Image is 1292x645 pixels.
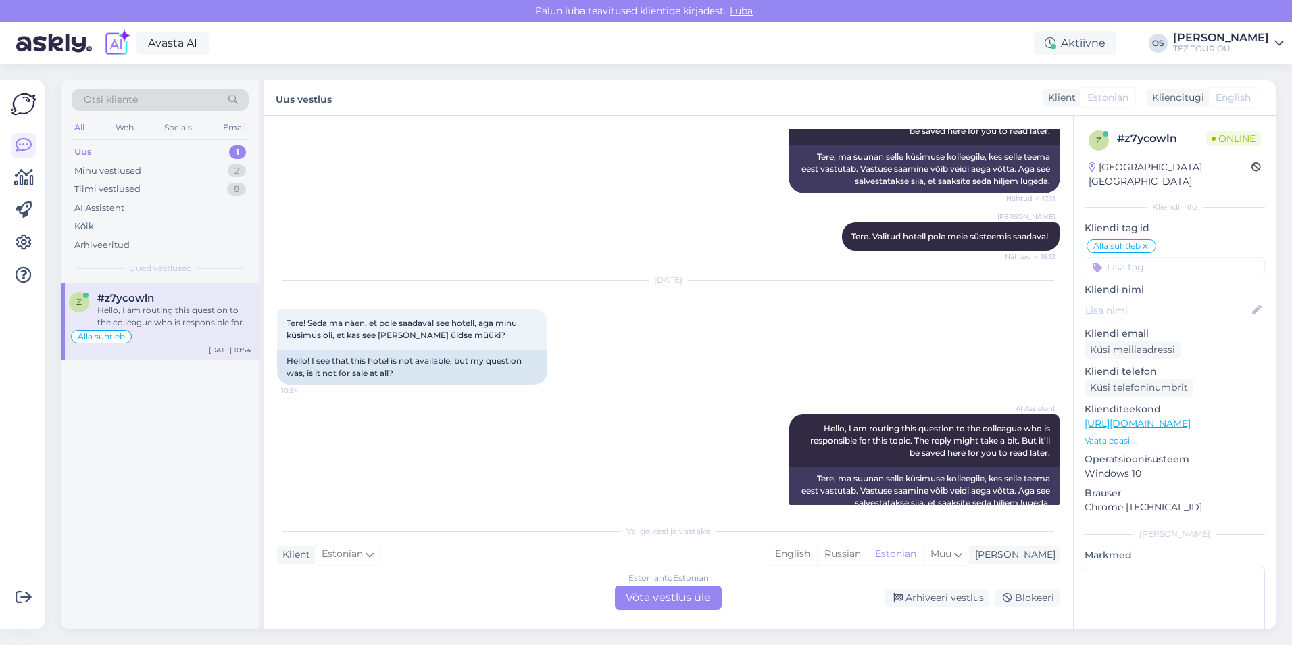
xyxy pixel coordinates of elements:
span: Estonian [322,547,363,562]
p: Märkmed [1085,548,1265,563]
div: Email [220,119,249,137]
div: Tiimi vestlused [74,183,141,196]
span: z [1096,135,1101,145]
p: Operatsioonisüsteem [1085,452,1265,467]
div: Web [113,119,136,137]
span: #z7ycowln [97,292,154,304]
a: Avasta AI [136,32,209,55]
span: Tere. Valitud hotell pole meie süsteemis saadaval. [851,231,1050,241]
a: [PERSON_NAME]TEZ TOUR OÜ [1173,32,1284,54]
input: Lisa tag [1085,257,1265,277]
span: Nähtud ✓ 18:12 [1005,252,1055,262]
div: Valige keel ja vastake [277,525,1060,537]
div: Võta vestlus üle [615,586,722,610]
span: AI Assistent [1005,404,1055,414]
div: Arhiveeri vestlus [885,589,989,607]
label: Uus vestlus [276,89,332,107]
span: Otsi kliente [84,93,138,107]
div: Küsi meiliaadressi [1085,341,1181,359]
div: [DATE] 10:54 [209,345,251,355]
div: Klienditugi [1147,91,1204,105]
p: Klienditeekond [1085,402,1265,416]
span: 10:54 [281,385,332,396]
div: Kõik [74,220,94,233]
div: Hello! I see that this hotel is not available, but my question was, is it not for sale at all? [277,350,547,385]
span: English [1216,91,1251,105]
p: Kliendi telefon [1085,364,1265,379]
div: Aktiivne [1034,31,1116,55]
div: Minu vestlused [74,164,141,178]
span: Online [1206,131,1261,146]
span: Estonian [1087,91,1128,105]
div: Tere, ma suunan selle küsimuse kolleegile, kes selle teema eest vastutab. Vastuse saamine võib ve... [789,467,1060,515]
span: z [76,297,82,307]
div: [GEOGRAPHIC_DATA], [GEOGRAPHIC_DATA] [1089,160,1251,189]
div: Klient [1043,91,1076,105]
p: Kliendi tag'id [1085,221,1265,235]
div: Russian [817,544,868,565]
div: Estonian [868,544,923,565]
p: Kliendi nimi [1085,283,1265,297]
div: TEZ TOUR OÜ [1173,43,1269,54]
div: Tere, ma suunan selle küsimuse kolleegile, kes selle teema eest vastutab. Vastuse saamine võib ve... [789,145,1060,193]
input: Lisa nimi [1085,303,1249,318]
div: Kliendi info [1085,201,1265,213]
div: [PERSON_NAME] [970,548,1055,562]
a: [URL][DOMAIN_NAME] [1085,417,1191,429]
div: [PERSON_NAME] [1085,528,1265,540]
div: Hello, I am routing this question to the colleague who is responsible for this topic. The reply m... [97,304,251,329]
p: Brauser [1085,486,1265,500]
span: Uued vestlused [129,262,192,274]
img: explore-ai [103,29,131,57]
div: 2 [228,164,246,178]
div: All [72,119,87,137]
div: Uus [74,145,92,159]
div: 8 [227,183,246,196]
p: Chrome [TECHNICAL_ID] [1085,500,1265,515]
span: Alla suhtleb [1093,242,1141,250]
img: Askly Logo [11,91,36,117]
div: Blokeeri [995,589,1060,607]
div: [DATE] [277,274,1060,286]
span: Nähtud ✓ 17:11 [1005,193,1055,204]
span: Luba [726,5,757,17]
div: OS [1149,34,1168,53]
span: [PERSON_NAME] [997,212,1055,222]
span: Hello, I am routing this question to the colleague who is responsible for this topic. The reply m... [810,423,1052,458]
div: AI Assistent [74,201,124,215]
div: Küsi telefoninumbrit [1085,379,1193,397]
p: Windows 10 [1085,467,1265,481]
p: Vaata edasi ... [1085,435,1265,447]
p: Kliendi email [1085,327,1265,341]
div: Socials [161,119,195,137]
div: English [768,544,817,565]
span: Alla suhtleb [78,333,125,341]
div: Klient [277,548,310,562]
div: [PERSON_NAME] [1173,32,1269,43]
span: Tere! Seda ma näen, et pole saadaval see hotell, aga minu küsimus oli, et kas see [PERSON_NAME] ü... [287,318,519,340]
span: Muu [930,548,951,560]
div: # z7ycowln [1117,130,1206,147]
div: Arhiveeritud [74,239,130,252]
div: 1 [229,145,246,159]
div: Estonian to Estonian [628,572,709,584]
